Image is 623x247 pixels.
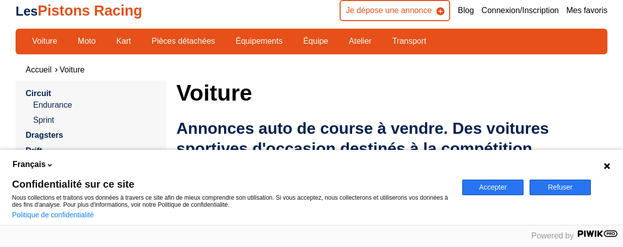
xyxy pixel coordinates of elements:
[12,194,450,208] p: Nous collectons et traitons vos données à travers ce site afin de mieux comprendre son utilisatio...
[13,159,46,170] span: Français
[71,33,102,50] a: Moto
[26,131,63,139] a: Dragsters
[458,5,474,16] a: Blog
[145,33,222,50] a: Pièces détachées
[26,89,51,98] a: Circuit
[12,211,94,219] a: Politique de confidentialité
[110,33,137,50] a: Kart
[16,4,38,18] span: Les
[33,100,156,111] a: Endurance
[462,180,524,195] button: Accepter
[176,80,607,105] h1: Voiture
[530,180,591,195] button: Refuser
[26,33,64,50] a: Voiture
[60,65,85,74] a: Voiture
[33,115,156,126] a: Sprint
[26,146,42,155] a: Drift
[386,33,433,50] a: Transport
[176,118,607,179] h2: Annonces auto de course à vendre. Des voitures sportives d'occasion destinés à la compétition aut...
[481,5,559,16] a: Connexion/Inscription
[16,3,142,19] a: LesPistons Racing
[229,33,289,50] a: Équipements
[342,33,378,50] a: Atelier
[296,33,335,50] a: Équipe
[532,231,574,240] span: Powered by
[26,65,52,74] a: Accueil
[566,5,607,16] a: Mes favoris
[12,179,450,189] span: Confidentialité sur ce site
